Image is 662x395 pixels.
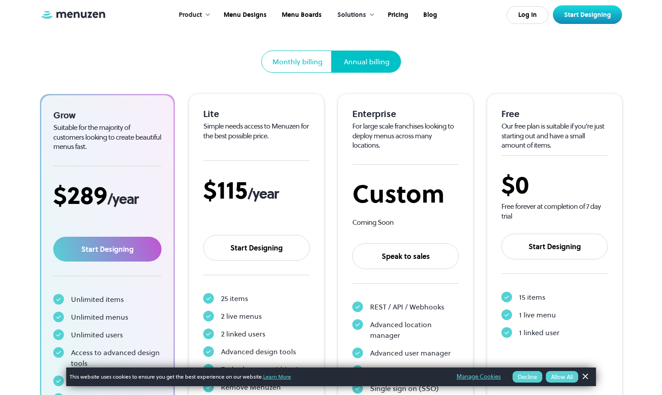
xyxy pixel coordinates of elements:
[370,365,458,376] div: User permissions manager
[553,5,622,24] a: Start Designing
[501,234,608,259] a: Start Designing
[179,10,202,20] div: Product
[546,371,578,383] button: Allow All
[203,175,310,205] div: $
[221,311,262,321] div: 2 live menus
[370,301,444,312] div: REST / API / Webhooks
[328,1,379,29] div: Solutions
[507,6,548,24] a: Log In
[53,237,162,262] a: Start Designing
[70,373,444,381] span: This website uses cookies to ensure you get the best experience on our website.
[221,346,296,357] div: Advanced design tools
[370,383,439,394] div: Single sign on (SSO)
[337,10,366,20] div: Solutions
[221,364,307,375] div: Embed menus within sites
[352,121,459,150] div: For large scale franchises looking to deploy menus across many locations.
[352,179,459,209] div: Custom
[272,56,323,67] div: Monthly billing
[352,218,459,227] div: Coming Soon
[519,292,545,302] div: 15 items
[248,184,278,203] span: /year
[578,370,591,383] a: Dismiss Banner
[457,372,501,382] a: Manage Cookies
[501,121,608,150] div: Our free plan is suitable if you’re just starting out and have a small amount of items.
[203,108,310,120] div: Lite
[203,121,310,141] div: Simple needs access to Menuzen for the best possible price.
[217,173,248,207] span: 115
[67,178,107,212] span: 289
[519,309,556,320] div: 1 live menu
[71,312,128,322] div: Unlimited menus
[71,329,123,340] div: Unlimited users
[352,108,459,120] div: Enterprise
[107,189,138,209] span: /year
[501,170,608,199] div: $0
[221,293,248,304] div: 25 items
[273,1,328,29] a: Menu Boards
[512,371,542,383] button: Decline
[370,319,459,340] div: Advanced location manager
[53,123,162,152] div: Suitable for the majority of customers looking to create beautiful menus fast.
[170,1,215,29] div: Product
[379,1,415,29] a: Pricing
[203,235,310,261] a: Start Designing
[501,108,608,120] div: Free
[71,347,162,368] div: Access to advanced design tools
[344,56,390,67] div: Annual billing
[53,180,162,210] div: $
[221,329,265,339] div: 2 linked users
[370,348,451,358] div: Advanced user manager
[519,327,560,338] div: 1 linked user
[501,202,608,221] div: Free forever at completion of 7 day trial
[53,110,162,121] div: Grow
[352,243,459,269] a: Speak to sales
[415,1,444,29] a: Blog
[71,294,124,305] div: Unlimited items
[215,1,273,29] a: Menu Designs
[263,373,291,380] a: Learn More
